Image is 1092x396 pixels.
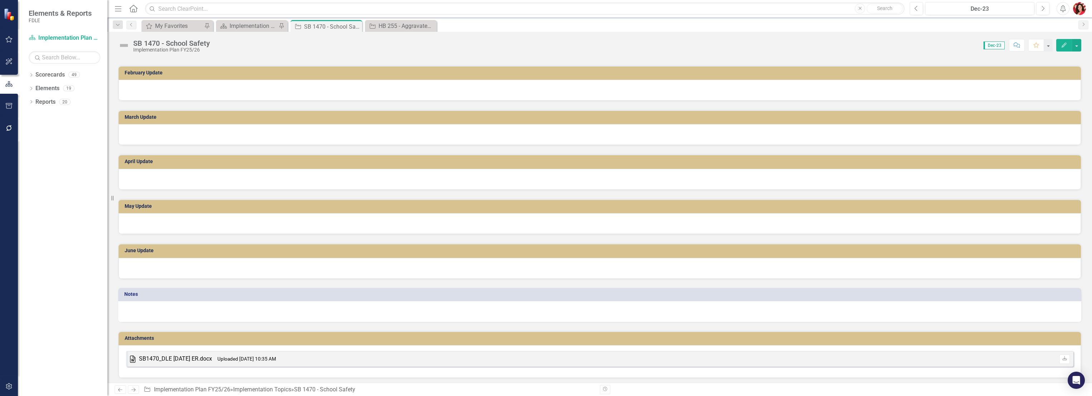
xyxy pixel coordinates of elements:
[925,2,1034,15] button: Dec-23
[125,336,1077,341] h3: Attachments
[124,292,1078,297] h3: Notes
[29,18,92,23] small: FDLE
[125,114,1077,120] h3: March Update
[139,355,212,363] div: SB1470_DLE [DATE] ER.docx
[379,21,435,30] div: HB 255 - Aggravated Animal Cruelty
[983,41,1005,49] span: Dec-23
[133,47,210,53] div: Implementation Plan FY25/26
[154,386,230,393] a: Implementation Plan FY25/26
[304,22,360,31] div: SB 1470 - School Safety
[145,3,904,15] input: Search ClearPoint...
[144,386,594,394] div: » »
[133,39,210,47] div: SB 1470 - School Safety
[867,4,903,14] button: Search
[29,51,100,64] input: Search Below...
[125,204,1077,209] h3: May Update
[294,386,355,393] div: SB 1470 - School Safety
[35,84,59,93] a: Elements
[125,159,1077,164] h3: April Update
[877,5,893,11] span: Search
[928,5,1032,13] div: Dec-23
[35,71,65,79] a: Scorecards
[155,21,202,30] div: My Favorites
[29,34,100,42] a: Implementation Plan FY25/26
[125,248,1077,253] h3: June Update
[125,70,1077,75] h3: February Update
[29,9,92,18] span: Elements & Reports
[1068,372,1085,389] div: Open Intercom Messenger
[35,98,56,106] a: Reports
[118,40,130,51] img: Not Defined
[63,85,74,92] div: 19
[4,8,16,20] img: ClearPoint Strategy
[59,99,71,105] div: 20
[230,21,277,30] div: Implementation Plan FY25/26
[1073,2,1086,15] img: Caitlin Dawkins
[217,356,276,362] small: Uploaded [DATE] 10:35 AM
[233,386,291,393] a: Implementation Topics
[367,21,435,30] a: HB 255 - Aggravated Animal Cruelty
[218,21,277,30] a: Implementation Plan FY25/26
[68,72,80,78] div: 49
[143,21,202,30] a: My Favorites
